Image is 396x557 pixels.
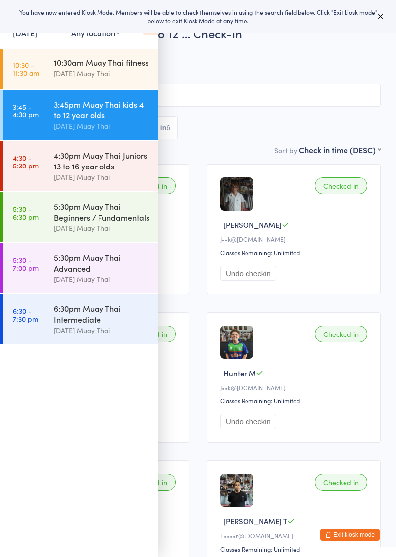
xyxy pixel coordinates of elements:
[299,144,381,155] div: Check in time (DESC)
[223,368,256,378] span: Hunter M
[315,326,367,342] div: Checked in
[3,49,158,89] a: 10:30 -11:30 am10:30am Muay Thai fitness[DATE] Muay Thai
[315,177,367,194] div: Checked in
[220,177,253,211] img: image1742794248.png
[54,68,149,79] div: [DATE] Muay Thai
[13,103,39,118] time: 3:45 - 4:30 pm
[220,414,276,429] button: Undo checkin
[320,529,380,541] button: Exit kiosk mode
[13,205,39,221] time: 5:30 - 6:30 pm
[3,141,158,191] a: 4:30 -5:30 pm4:30pm Muay Thai Juniors 13 to 16 year olds[DATE] Muay Thai
[220,531,370,540] div: T••••r@[DOMAIN_NAME]
[16,8,380,25] div: You have now entered Kiosk Mode. Members will be able to check themselves in using the search fie...
[274,145,297,155] label: Sort by
[220,474,253,507] img: image1725860866.png
[15,84,381,107] input: Search
[13,256,39,272] time: 5:30 - 7:00 pm
[54,150,149,171] div: 4:30pm Muay Thai Juniors 13 to 16 year olds
[15,25,381,41] h2: 3:45pm Muay Thai kids 4 to 12 … Check-in
[13,27,37,38] a: [DATE]
[220,396,370,405] div: Classes Remaining: Unlimited
[54,223,149,234] div: [DATE] Muay Thai
[220,235,370,243] div: J••k@[DOMAIN_NAME]
[54,325,149,336] div: [DATE] Muay Thai
[220,326,253,359] img: image1740981319.png
[13,307,38,323] time: 6:30 - 7:30 pm
[3,243,158,293] a: 5:30 -7:00 pm5:30pm Muay Thai Advanced[DATE] Muay Thai
[54,171,149,183] div: [DATE] Muay Thai
[220,545,370,553] div: Classes Remaining: Unlimited
[315,474,367,491] div: Checked in
[166,124,170,132] div: 6
[54,274,149,285] div: [DATE] Muay Thai
[220,383,370,391] div: J••k@[DOMAIN_NAME]
[54,201,149,223] div: 5:30pm Muay Thai Beginners / Fundamentals
[13,154,39,169] time: 4:30 - 5:30 pm
[54,57,149,68] div: 10:30am Muay Thai fitness
[3,294,158,344] a: 6:30 -7:30 pm6:30pm Muay Thai Intermediate[DATE] Muay Thai
[54,99,149,120] div: 3:45pm Muay Thai kids 4 to 12 year olds
[54,252,149,274] div: 5:30pm Muay Thai Advanced
[15,66,381,76] span: [DATE] Muay Thai
[223,220,282,230] span: [PERSON_NAME]
[3,90,158,140] a: 3:45 -4:30 pm3:45pm Muay Thai kids 4 to 12 year olds[DATE] Muay Thai
[71,27,120,38] div: Any location
[15,46,365,56] span: [DATE] 3:45pm
[54,120,149,132] div: [DATE] Muay Thai
[223,516,287,526] span: [PERSON_NAME] T
[15,56,365,66] span: [DATE] Muay Thai
[13,61,39,77] time: 10:30 - 11:30 am
[3,192,158,242] a: 5:30 -6:30 pm5:30pm Muay Thai Beginners / Fundamentals[DATE] Muay Thai
[220,266,276,281] button: Undo checkin
[54,303,149,325] div: 6:30pm Muay Thai Intermediate
[220,248,370,257] div: Classes Remaining: Unlimited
